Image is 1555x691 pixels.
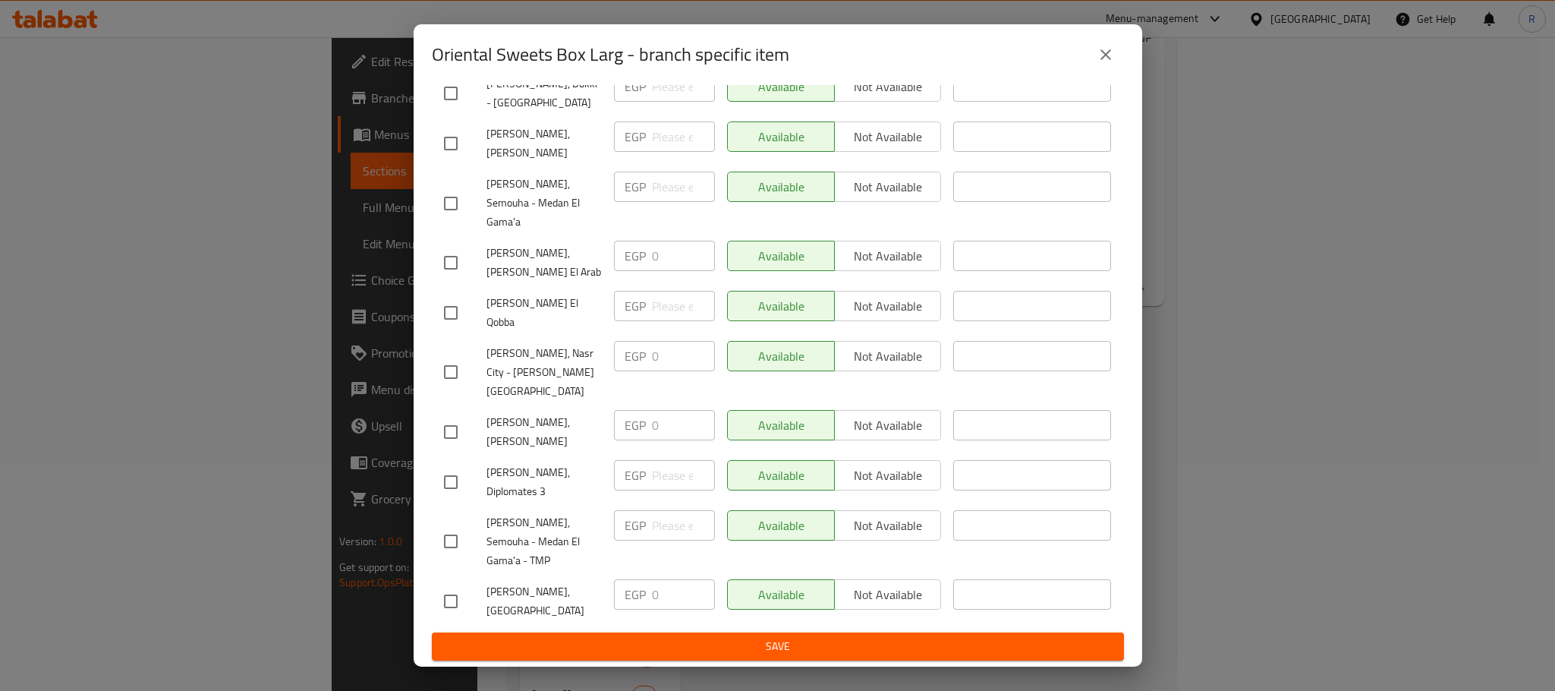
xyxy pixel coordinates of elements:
span: [PERSON_NAME] El Qobba [486,294,602,332]
h2: Oriental Sweets Box Larg - branch specific item [432,43,789,67]
p: EGP [625,77,646,96]
input: Please enter price [652,291,715,321]
input: Please enter price [652,341,715,371]
span: Save [444,637,1112,656]
input: Please enter price [652,241,715,271]
input: Please enter price [652,579,715,610]
span: [PERSON_NAME], [PERSON_NAME] [486,413,602,451]
p: EGP [625,297,646,315]
input: Please enter price [652,510,715,541]
input: Please enter price [652,410,715,440]
input: Please enter price [652,121,715,152]
span: [PERSON_NAME], [GEOGRAPHIC_DATA] [486,582,602,620]
span: [PERSON_NAME], Diplomates 3 [486,463,602,501]
button: Save [432,633,1124,661]
p: EGP [625,347,646,365]
button: close [1088,36,1124,73]
p: EGP [625,516,646,535]
input: Please enter price [652,172,715,202]
span: [PERSON_NAME], [PERSON_NAME] [486,125,602,162]
span: [PERSON_NAME], Dokki - [GEOGRAPHIC_DATA] [486,74,602,112]
input: Please enter price [652,460,715,491]
p: EGP [625,178,646,196]
p: EGP [625,247,646,265]
p: EGP [625,585,646,604]
p: EGP [625,416,646,434]
span: [PERSON_NAME], Nasr City - [PERSON_NAME][GEOGRAPHIC_DATA] [486,344,602,401]
p: EGP [625,128,646,146]
span: [PERSON_NAME], [PERSON_NAME] El Arab [486,244,602,282]
p: EGP [625,466,646,484]
span: [PERSON_NAME], Semouha - Medan El Gama'a - TMP [486,513,602,570]
span: [PERSON_NAME], Semouha - Medan El Gama'a [486,175,602,232]
input: Please enter price [652,71,715,102]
